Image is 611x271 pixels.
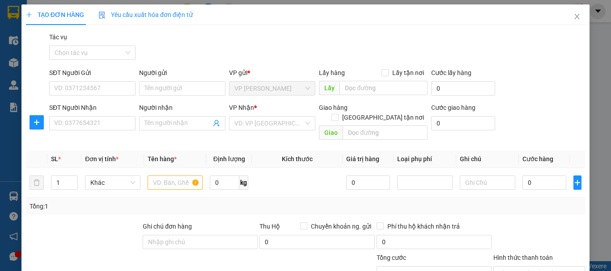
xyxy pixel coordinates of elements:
[564,4,590,29] button: Close
[319,104,348,111] span: Giao hàng
[259,223,280,230] span: Thu Hộ
[213,120,220,127] span: user-add
[389,68,428,78] span: Lấy tận nơi
[319,125,343,140] span: Giao
[493,254,553,261] label: Hình thức thanh toán
[343,125,428,140] input: Dọc đường
[49,33,67,41] label: Tác vụ
[431,104,475,111] label: Cước giao hàng
[30,175,44,190] button: delete
[282,155,313,163] span: Kích thước
[98,11,193,18] span: Yêu cầu xuất hóa đơn điện tử
[234,82,310,95] span: VP Ngọc Hồi
[143,223,192,230] label: Ghi chú đơn hàng
[213,155,245,163] span: Định lượng
[148,175,203,190] input: VD: Bàn, Ghế
[377,254,406,261] span: Tổng cước
[431,116,495,130] input: Cước giao hàng
[307,221,375,231] span: Chuyển khoản ng. gửi
[319,69,345,76] span: Lấy hàng
[98,12,106,19] img: icon
[431,69,471,76] label: Cước lấy hàng
[51,155,58,163] span: SL
[319,81,339,95] span: Lấy
[573,175,581,190] button: plus
[229,68,315,78] div: VP gửi
[148,155,177,163] span: Tên hàng
[30,119,43,126] span: plus
[85,155,119,163] span: Đơn vị tính
[574,179,581,186] span: plus
[229,104,254,111] span: VP Nhận
[49,68,136,78] div: SĐT Người Gửi
[26,12,32,18] span: plus
[431,81,495,96] input: Cước lấy hàng
[384,221,463,231] span: Phí thu hộ khách nhận trả
[30,115,44,129] button: plus
[139,103,225,113] div: Người nhận
[573,13,581,20] span: close
[26,11,84,18] span: TẠO ĐƠN HÀNG
[90,176,135,189] span: Khác
[49,103,136,113] div: SĐT Người Nhận
[456,150,519,168] th: Ghi chú
[460,175,515,190] input: Ghi Chú
[346,175,390,190] input: 0
[339,81,428,95] input: Dọc đường
[239,175,248,190] span: kg
[143,235,258,249] input: Ghi chú đơn hàng
[394,150,456,168] th: Loại phụ phí
[139,68,225,78] div: Người gửi
[339,113,428,122] span: [GEOGRAPHIC_DATA] tận nơi
[30,201,237,211] div: Tổng: 1
[346,155,379,163] span: Giá trị hàng
[522,155,553,163] span: Cước hàng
